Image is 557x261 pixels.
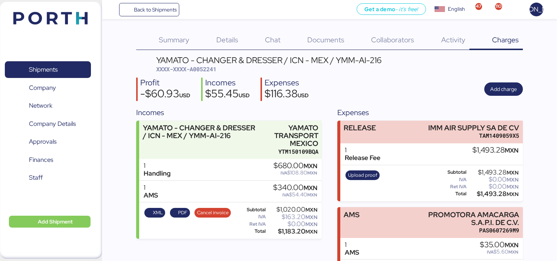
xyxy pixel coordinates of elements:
div: 1 [345,241,359,249]
a: Staff [5,169,91,186]
span: MXN [304,184,317,192]
div: $1,493.28 [468,191,519,197]
span: Upload proof [348,171,377,179]
span: Staff [29,172,43,183]
span: Charges [492,35,519,45]
div: IVA [237,214,266,219]
span: Add charge [490,85,517,94]
div: $116.38 [265,88,309,101]
span: Chat [265,35,281,45]
div: Release Fee [345,154,380,162]
div: $163.20 [267,214,318,220]
span: MXN [507,176,518,183]
button: XML [144,208,165,218]
div: AMS [144,192,158,199]
span: Details [216,35,238,45]
span: MXN [505,146,518,154]
button: Add charge [484,82,523,96]
a: Shipments [5,61,91,78]
div: $108.80 [273,170,317,176]
div: -$60.93 [140,88,190,101]
a: Network [5,97,91,114]
div: Ret IVA [438,184,466,189]
div: Incomes [205,78,250,88]
span: Company [29,82,56,93]
div: PAS0607269M9 [414,226,520,234]
span: MXN [305,214,317,221]
div: Handling [144,170,171,177]
span: Finances [29,154,53,165]
span: MXN [305,228,317,235]
div: $1,493.28 [468,170,519,175]
span: Add Shipment [38,217,73,226]
div: AMS [344,211,360,219]
div: YTM150109BQA [259,148,318,156]
span: Back to Shipments [134,5,177,14]
span: MXN [307,192,317,198]
div: Total [237,229,266,234]
div: Expenses [337,107,523,118]
div: RELEASE [344,124,376,132]
div: Ret IVA [237,222,266,227]
span: USD [239,92,250,99]
span: MXN [304,162,317,170]
span: IVA [281,170,287,176]
div: $0.00 [468,184,519,189]
div: 1 [345,146,380,154]
span: IVA [487,249,494,255]
span: Cancel invoice [197,209,229,217]
span: Collaborators [371,35,414,45]
span: PDF [178,209,187,217]
span: MXN [507,191,518,198]
div: 1 [144,162,171,170]
div: $35.00 [480,241,518,249]
div: IVA [438,177,466,182]
a: Back to Shipments [119,3,180,16]
div: Subtotal [438,170,466,175]
div: TAM1409059X5 [428,132,519,140]
button: Add Shipment [9,216,91,228]
div: Total [438,191,466,196]
span: MXN [305,221,317,228]
a: Finances [5,151,91,168]
button: Cancel invoice [194,208,231,218]
div: YAMATO - CHANGER & DRESSER / ICN - MEX / YMM-AI-216 [143,124,256,140]
div: $54.40 [273,192,317,198]
span: Documents [307,35,344,45]
span: Company Details [29,118,76,129]
div: YAMATO TRANSPORT MEXICO [259,124,318,147]
button: Menu [107,3,119,16]
div: $5.60 [480,249,518,255]
div: $55.45 [205,88,250,101]
span: Summary [159,35,189,45]
a: Company [5,79,91,96]
div: $1,493.28 [472,146,518,154]
div: $1,020.00 [267,207,318,212]
span: IVA [282,192,289,198]
div: AMS [345,249,359,257]
div: Subtotal [237,207,266,212]
div: $680.00 [273,162,317,170]
div: IMM AIR SUPPLY SA DE CV [428,124,519,132]
div: $340.00 [273,184,317,192]
div: YAMATO - CHANGER & DRESSER / ICN - MEX / YMM-AI-216 [156,56,381,64]
div: Expenses [265,78,309,88]
span: MXN [507,183,518,190]
div: 1 [144,184,158,192]
div: English [448,5,465,13]
div: $0.00 [468,177,519,182]
span: XXXX-XXXX-A0052241 [156,65,216,73]
span: USD [298,92,309,99]
button: Upload proof [345,170,380,180]
span: MXN [305,206,317,213]
span: MXN [307,170,317,176]
button: PDF [170,208,190,218]
a: Company Details [5,115,91,132]
a: Approvals [5,133,91,150]
span: USD [179,92,190,99]
span: Activity [441,35,465,45]
span: MXN [508,249,518,255]
span: Approvals [29,136,56,147]
div: $1,183.20 [267,229,318,234]
div: Profit [140,78,190,88]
